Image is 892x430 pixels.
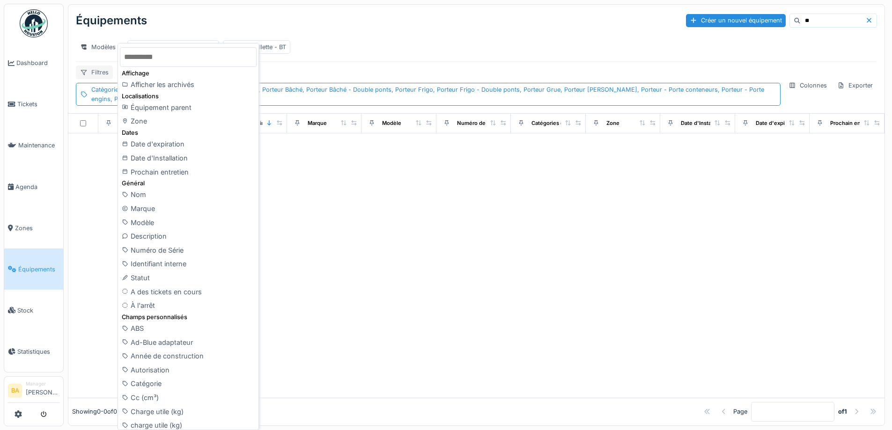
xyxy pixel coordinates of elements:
div: Description [120,229,257,243]
div: Date d'expiration [756,119,799,127]
div: Numéro de Série [120,243,257,257]
div: Autorisation [120,363,257,377]
div: Année de construction [120,349,257,363]
div: Nom [120,188,257,202]
div: Créer un nouvel équipement [686,14,786,27]
div: Localisations [120,92,257,101]
div: Modèles [76,40,120,54]
div: Équipements [76,8,147,33]
strong: of 1 [838,407,847,416]
div: Ad-Blue adaptateur [120,335,257,350]
div: Catégories d'équipement [91,85,776,103]
div: Date d'Installation [681,119,727,127]
div: Marque [120,202,257,216]
div: Équipement parent [120,101,257,115]
div: Modèle [120,216,257,230]
div: Affichage [120,69,257,78]
div: Page [733,407,747,416]
div: Catégorie [120,377,257,391]
div: Date d'expiration [120,137,257,151]
div: Numéro de Série [457,119,500,127]
span: Stock [17,306,59,315]
div: Prochain entretien [120,165,257,179]
span: Agenda [15,182,59,191]
div: Modèle [382,119,401,127]
div: Colonnes [784,79,831,92]
div: Général [120,179,257,188]
div: Cc (cm³) [120,391,257,405]
div: Showing 0 - 0 of 0 [72,407,117,416]
div: Catégories d'équipement [531,119,597,127]
div: A des tickets en cours [120,285,257,299]
div: Champs personnalisés [120,313,257,321]
div: Zone [120,114,257,128]
div: Filtres [76,66,113,79]
div: Dates [120,128,257,137]
li: BA [8,384,22,398]
div: Manager [26,380,59,387]
img: Badge_color-CXgf-gQk.svg [20,9,48,37]
div: Afficher les archivés [120,78,257,92]
span: Dashboard [16,58,59,67]
div: Date d'Installation [120,151,257,165]
div: Exporter [833,79,877,92]
div: Marque [308,119,327,127]
div: Prochain entretien [830,119,877,127]
li: [PERSON_NAME] [26,380,59,401]
span: Équipements [18,265,59,274]
div: À l'arrêt [120,299,257,313]
div: Charge utile (kg) [120,405,257,419]
span: Maintenance [18,141,59,150]
span: Zones [15,224,59,233]
span: Statistiques [17,347,59,356]
span: Tickets [17,100,59,109]
span: : Tracteur Double ponts, Tracteur, Porteur Bâché, Porteur Bâché - Double ponts, Porteur Frigo, Po... [91,86,764,102]
div: Statut [120,271,257,285]
div: ABS [120,321,257,335]
div: Zone [606,119,619,127]
div: Identifiant interne [120,257,257,271]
